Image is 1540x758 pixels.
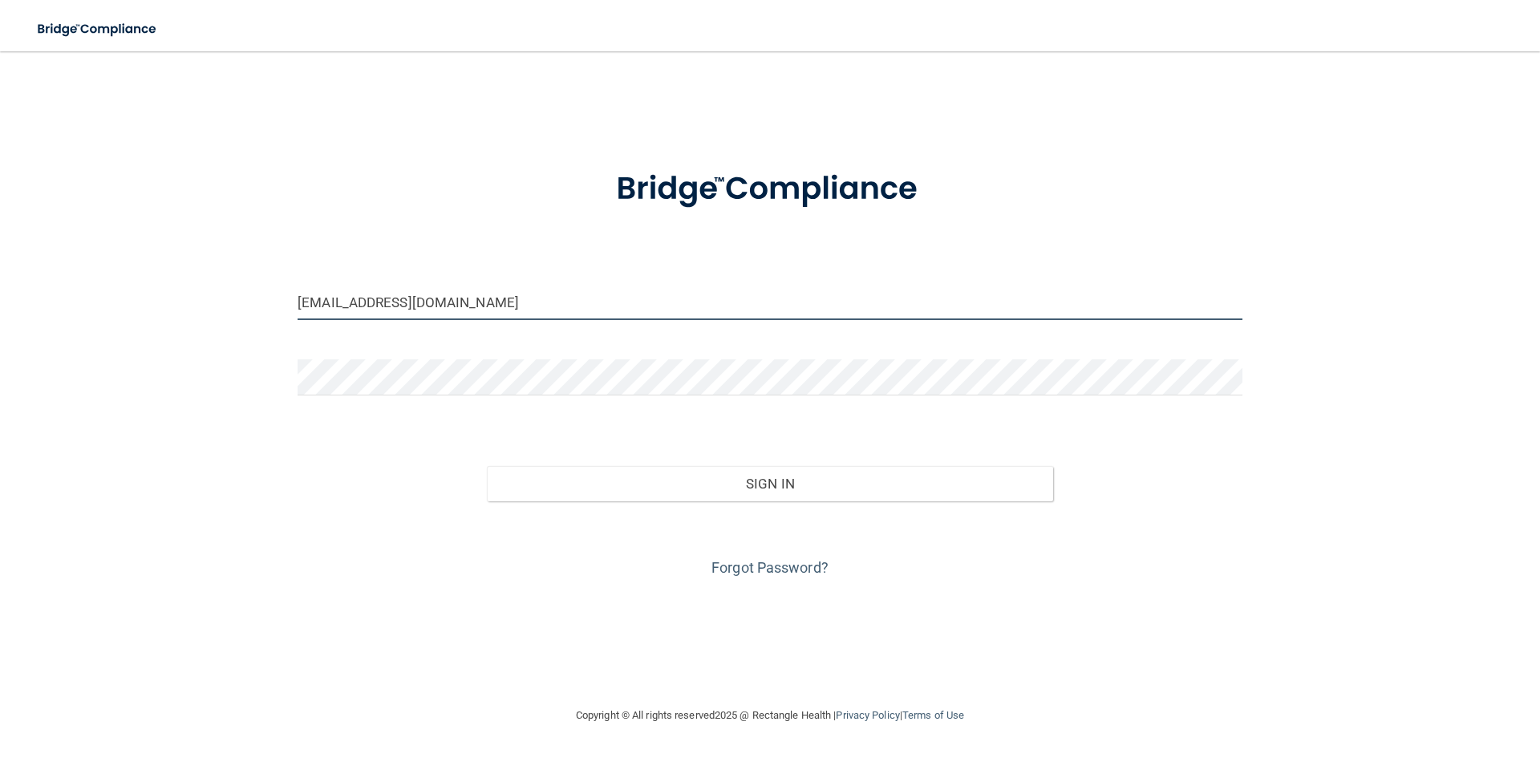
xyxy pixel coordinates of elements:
[298,284,1242,320] input: Email
[24,13,172,46] img: bridge_compliance_login_screen.278c3ca4.svg
[711,559,829,576] a: Forgot Password?
[477,690,1063,741] div: Copyright © All rights reserved 2025 @ Rectangle Health | |
[487,466,1054,501] button: Sign In
[902,709,964,721] a: Terms of Use
[836,709,899,721] a: Privacy Policy
[583,148,957,231] img: bridge_compliance_login_screen.278c3ca4.svg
